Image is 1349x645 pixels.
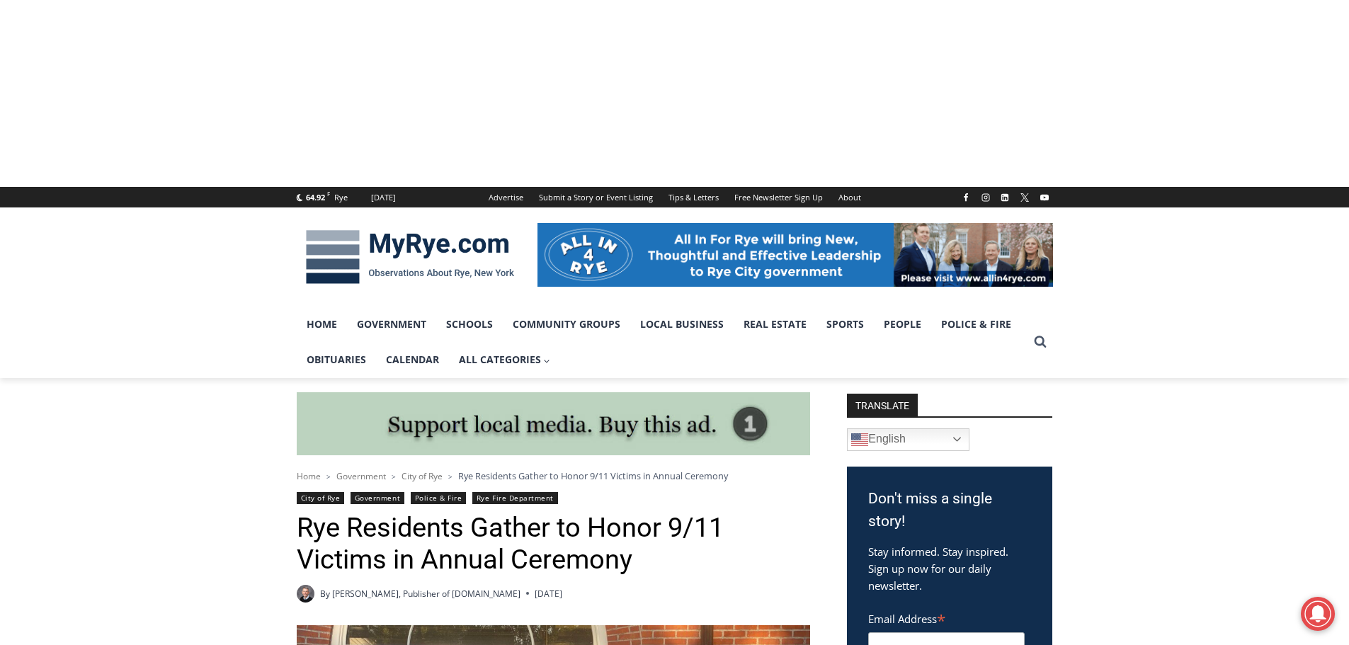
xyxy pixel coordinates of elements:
label: Email Address [868,605,1025,630]
span: > [448,472,452,481]
a: X [1016,189,1033,206]
a: Linkedin [996,189,1013,206]
img: support local media, buy this ad [297,392,810,456]
a: Real Estate [734,307,816,342]
span: 64.92 [306,192,325,202]
a: Calendar [376,342,449,377]
span: > [392,472,396,481]
span: Rye Residents Gather to Honor 9/11 Victims in Annual Ceremony [458,469,728,482]
a: All Categories [449,342,561,377]
img: MyRye.com [297,220,523,294]
h1: Rye Residents Gather to Honor 9/11 Victims in Annual Ceremony [297,512,810,576]
a: Police & Fire [931,307,1021,342]
div: Rye [334,191,348,204]
a: Free Newsletter Sign Up [727,187,831,207]
nav: Secondary Navigation [481,187,869,207]
a: Local Business [630,307,734,342]
a: Advertise [481,187,531,207]
a: Submit a Story or Event Listing [531,187,661,207]
img: en [851,431,868,448]
a: Author image [297,585,314,603]
a: Police & Fire [411,492,467,504]
p: Stay informed. Stay inspired. Sign up now for our daily newsletter. [868,543,1031,594]
a: City of Rye [402,470,443,482]
span: All Categories [459,352,551,367]
a: Government [347,307,436,342]
span: By [320,587,330,600]
time: [DATE] [535,587,562,600]
a: Instagram [977,189,994,206]
h3: Don't miss a single story! [868,488,1031,532]
a: Schools [436,307,503,342]
a: English [847,428,969,451]
a: People [874,307,931,342]
strong: TRANSLATE [847,394,918,416]
nav: Primary Navigation [297,307,1028,378]
nav: Breadcrumbs [297,469,810,483]
a: Home [297,470,321,482]
span: > [326,472,331,481]
a: [PERSON_NAME], Publisher of [DOMAIN_NAME] [332,588,520,600]
a: Sports [816,307,874,342]
a: Obituaries [297,342,376,377]
img: All in for Rye [537,223,1053,287]
span: F [327,190,330,198]
button: View Search Form [1028,329,1053,355]
a: About [831,187,869,207]
a: Home [297,307,347,342]
a: Facebook [957,189,974,206]
a: YouTube [1036,189,1053,206]
a: Government [336,470,386,482]
a: City of Rye [297,492,345,504]
a: Rye Fire Department [472,492,558,504]
div: [DATE] [371,191,396,204]
a: Community Groups [503,307,630,342]
a: Tips & Letters [661,187,727,207]
a: Government [351,492,404,504]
